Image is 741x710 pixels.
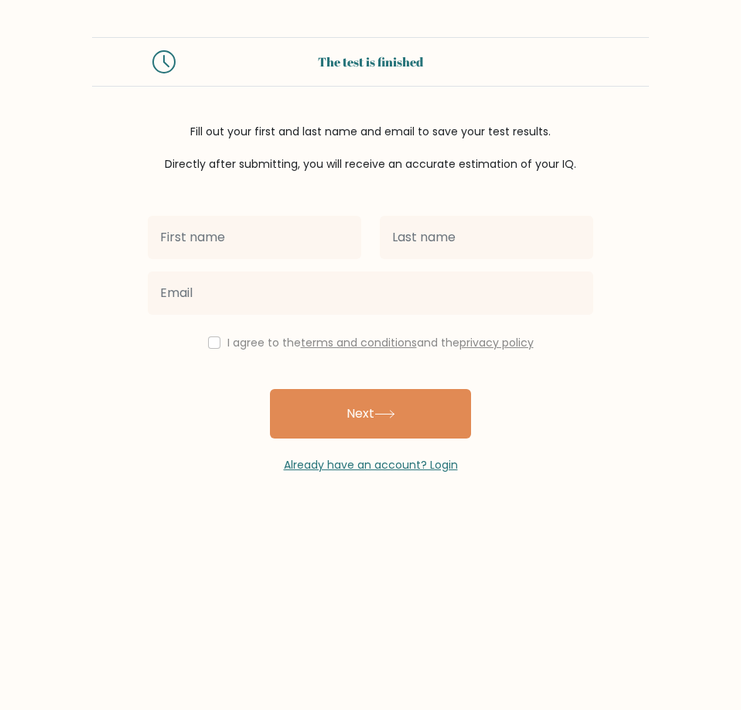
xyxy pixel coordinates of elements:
input: Email [148,271,593,315]
input: Last name [380,216,593,259]
label: I agree to the and the [227,335,534,350]
a: terms and conditions [301,335,417,350]
div: The test is finished [194,53,547,71]
input: First name [148,216,361,259]
a: privacy policy [459,335,534,350]
a: Already have an account? Login [284,457,458,473]
div: Fill out your first and last name and email to save your test results. Directly after submitting,... [92,124,649,172]
button: Next [270,389,471,439]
